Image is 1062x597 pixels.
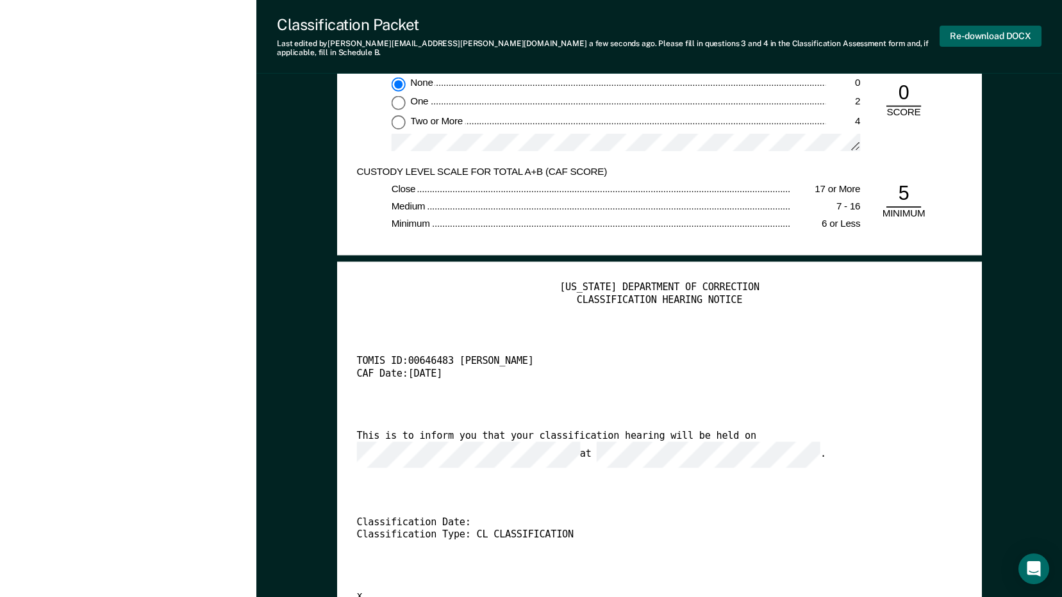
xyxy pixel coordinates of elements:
div: [US_STATE] DEPARTMENT OF CORRECTION [356,281,962,294]
button: Re-download DOCX [940,26,1041,47]
div: 6 or Less [791,218,860,231]
span: Close [391,183,417,194]
div: MINIMUM [877,208,929,220]
div: 5 [886,181,921,208]
div: 7 - 16 [791,201,860,214]
div: CAF Date: [DATE] [356,368,932,381]
span: Medium [391,201,427,212]
div: Classification Packet [277,15,940,34]
div: TOMIS ID: 00646483 [PERSON_NAME] [356,356,932,368]
div: Classification Date: [356,516,932,529]
div: This is to inform you that your classification hearing will be held on at . [356,430,932,468]
span: Minimum [391,218,431,229]
span: Two or More [410,115,465,126]
div: 2 [826,96,860,109]
div: 17 or More [791,183,860,196]
div: 0 [826,77,860,90]
div: 0 [886,80,921,106]
div: CUSTODY LEVEL SCALE FOR TOTAL A+B (CAF SCORE) [356,166,826,179]
input: None0 [391,77,405,91]
div: 4 [826,115,860,127]
div: Classification Type: CL CLASSIFICATION [356,529,932,542]
span: One [410,96,430,107]
div: Open Intercom Messenger [1018,553,1049,584]
div: Last edited by [PERSON_NAME][EMAIL_ADDRESS][PERSON_NAME][DOMAIN_NAME] . Please fill in questions ... [277,39,940,58]
input: One2 [391,96,405,110]
div: SCORE [877,107,929,120]
div: CLASSIFICATION HEARING NOTICE [356,294,962,307]
input: Two or More4 [391,115,405,129]
span: a few seconds ago [589,39,655,48]
span: None [410,77,435,88]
